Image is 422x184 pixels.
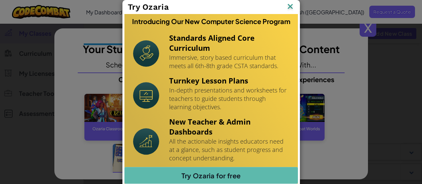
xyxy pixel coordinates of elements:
[128,2,169,12] span: Try Ozaria
[169,86,289,111] p: In-depth presentations and worksheets for teachers to guide students through learning objectives.
[169,53,289,70] p: Immersive, story based curriculum that meets all 6th-8th grade CSTA standards.
[133,82,159,109] img: Icon_Turnkey.svg
[169,117,289,137] h4: New Teacher & Admin Dashboards
[286,2,295,12] img: IconClose.svg
[133,40,159,67] img: Icon_StandardsAlignment.svg
[169,33,289,53] h4: Standards Aligned Core Curriculum
[132,17,290,25] h3: Introducing Our New Computer Science Program
[133,128,159,155] img: Icon_NewTeacherDashboard.svg
[169,75,289,85] h4: Turnkey Lesson Plans
[169,137,289,162] p: All the actionable insights educators need at a glance, such as student progress and concept unde...
[124,167,298,184] a: Try Ozaria for free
